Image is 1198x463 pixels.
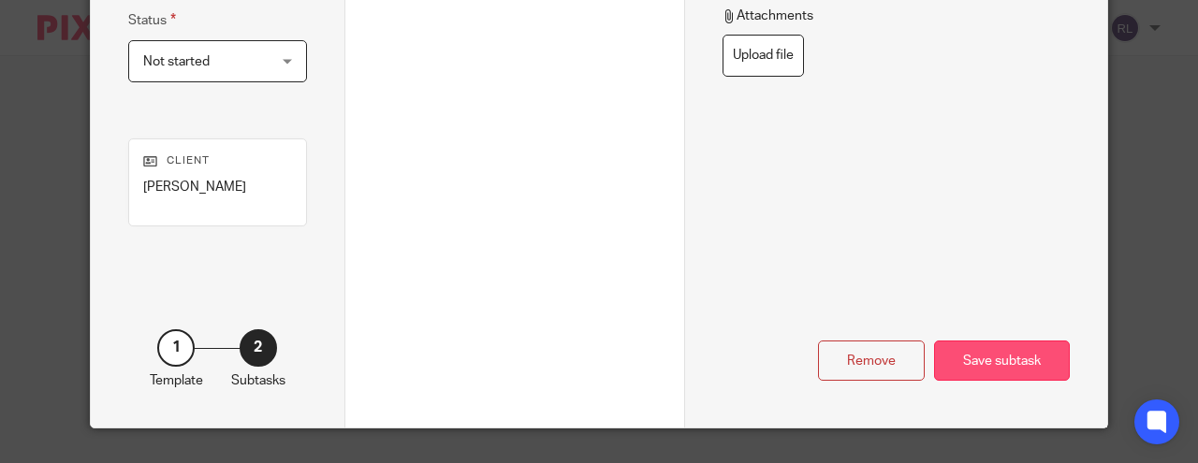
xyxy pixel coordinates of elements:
[143,178,292,196] p: [PERSON_NAME]
[723,35,804,77] label: Upload file
[818,340,925,381] div: Remove
[150,371,203,390] p: Template
[934,340,1070,381] div: Save subtask
[128,9,176,31] label: Status
[240,329,277,367] div: 2
[143,55,210,68] span: Not started
[143,153,292,168] p: Client
[231,371,285,390] p: Subtasks
[157,329,195,367] div: 1
[723,7,813,25] p: Attachments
